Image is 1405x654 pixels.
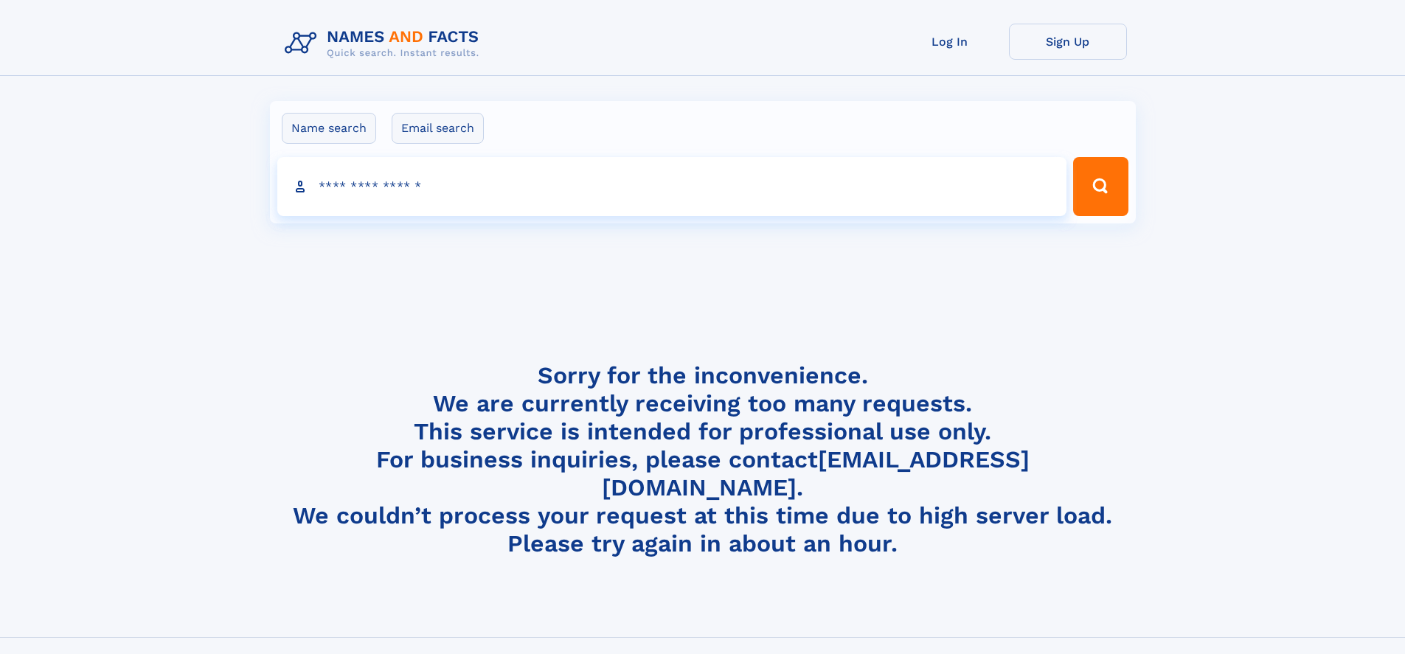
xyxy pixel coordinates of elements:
[392,113,484,144] label: Email search
[891,24,1009,60] a: Log In
[602,445,1030,501] a: [EMAIL_ADDRESS][DOMAIN_NAME]
[1009,24,1127,60] a: Sign Up
[279,24,491,63] img: Logo Names and Facts
[279,361,1127,558] h4: Sorry for the inconvenience. We are currently receiving too many requests. This service is intend...
[277,157,1067,216] input: search input
[1073,157,1128,216] button: Search Button
[282,113,376,144] label: Name search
